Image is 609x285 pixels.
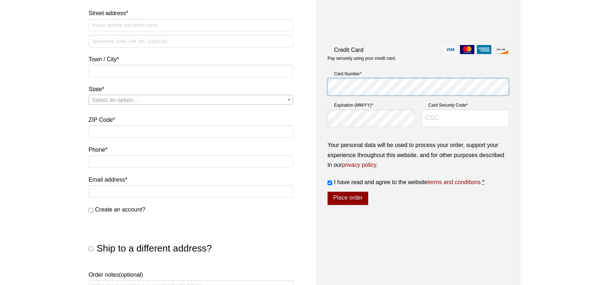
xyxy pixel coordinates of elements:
[328,55,509,62] p: Pay securely using your credit card.
[428,179,481,185] a: terms and conditions
[89,145,293,155] label: Phone
[334,179,481,185] span: I have read and agree to the website
[89,95,293,105] span: State
[328,67,509,133] fieldset: Payment Info
[92,97,139,103] span: Select an option…
[89,84,293,94] label: State
[328,70,509,77] label: Card Number
[96,243,212,254] span: Ship to a different address?
[328,140,509,170] p: Your personal data will be used to process your order, support your experience throughout this we...
[460,45,474,54] img: mastercard
[328,181,332,185] input: I have read and agree to the websiteterms and conditions *
[328,7,437,35] iframe: reCAPTCHA
[119,272,143,278] span: (optional)
[422,102,509,109] label: Card Security Code
[443,45,457,54] img: visa
[89,35,293,47] input: Apartment, suite, unit, etc. (optional)
[328,192,368,205] button: Place order
[482,179,484,185] abbr: required
[89,175,293,184] label: Email address
[89,246,93,251] input: Ship to a different address?
[328,102,415,109] label: Expiration (MM/YY)
[89,208,93,213] input: Create an account?
[89,54,293,64] label: Town / City
[89,270,293,280] label: Order notes
[328,45,509,55] label: Credit Card
[89,19,293,31] input: House number and street name
[95,206,145,213] span: Create an account?
[494,45,508,54] img: discover
[477,45,491,54] img: amex
[342,162,376,168] a: privacy policy
[422,110,509,127] input: CSC
[89,115,293,125] label: ZIP Code
[89,8,293,18] label: Street address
